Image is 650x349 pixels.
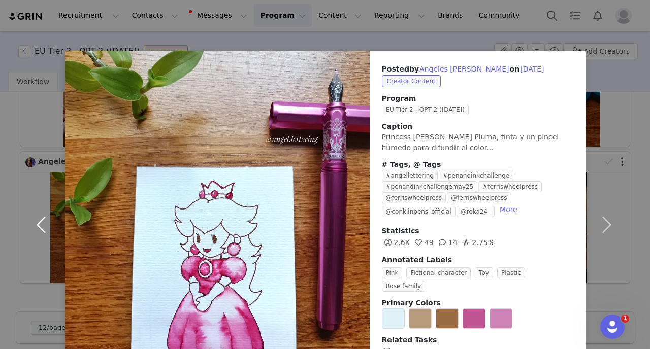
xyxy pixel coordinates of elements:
a: EU Tier 2 - OPT 2 ([DATE]) [382,105,473,113]
span: #penandinkchallenge [439,170,513,181]
span: #angellettering [382,170,438,181]
span: @ferriswheelpress [382,192,446,203]
span: Caption [382,122,413,130]
span: Pink [382,267,403,278]
span: Fictional character [406,267,471,278]
span: 2.6K [382,238,410,247]
button: [DATE] [519,63,544,75]
span: Princess [PERSON_NAME] Pluma, tinta y un pincel húmedo para difundir el color... [382,133,559,152]
span: 1 [621,315,629,323]
span: @conklinpens_official [382,206,456,217]
span: #penandinkchallengemay25 [382,181,478,192]
span: Creator Content [382,75,441,87]
span: 49 [412,238,434,247]
iframe: Intercom live chat [600,315,625,339]
span: @ferriswheelpress [447,192,511,203]
span: Posted on [382,65,545,73]
span: Statistics [382,227,419,235]
span: #ferriswheelpress [478,181,542,192]
span: Related Tasks [382,336,437,344]
span: by [409,65,510,73]
span: # Tags, @ Tags [382,160,441,168]
button: More [496,203,522,216]
span: 14 [436,238,458,247]
span: 2.75% [460,238,495,247]
span: Rose family [382,281,426,292]
span: Annotated Labels [382,256,452,264]
span: Plastic [497,267,525,278]
span: @reka24_ [457,206,495,217]
button: Angeles [PERSON_NAME] [419,63,510,75]
span: Primary Colors [382,299,441,307]
span: Program [382,93,573,104]
span: EU Tier 2 - OPT 2 ([DATE]) [382,104,469,115]
span: Toy [475,267,493,278]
